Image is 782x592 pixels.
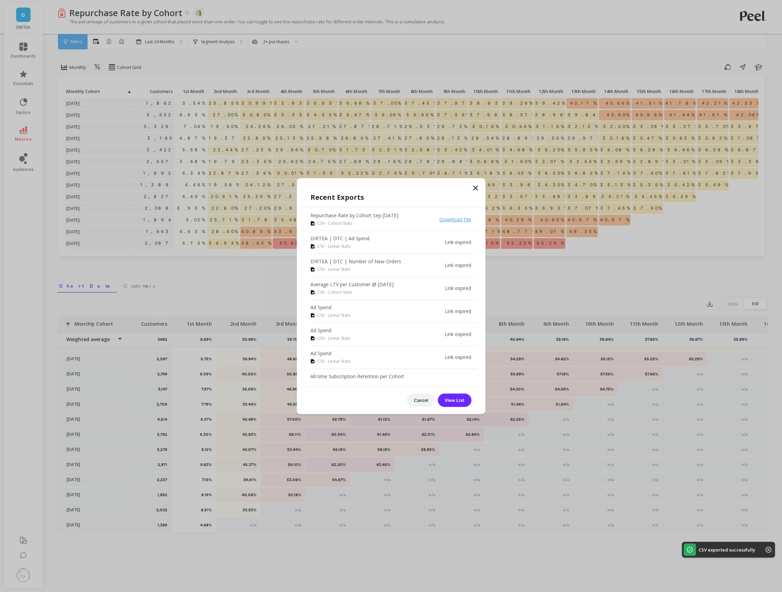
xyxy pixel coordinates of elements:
[438,394,472,407] button: View List
[318,335,351,341] span: CSV - Linear Stats
[699,547,755,553] p: CSV exported successfully
[311,212,399,219] p: Repurchase Rate by Cohort Sep [DATE]
[318,358,351,364] span: CSV - Linear Stats
[311,244,315,248] img: csv icon
[311,313,315,317] img: csv icon
[445,239,472,246] p: Link expired
[311,235,370,242] p: DIRTEA | DTC | Ad Spend
[311,350,351,357] p: Ad Spend
[318,312,351,318] span: CSV - Linear Stats
[311,327,351,334] p: Ad Spend
[311,258,401,265] p: DIRTEA | DTC | Number of New Orders
[407,394,435,407] button: Cancel
[311,281,394,288] p: Average LTV per Customer @ [DATE]
[445,331,472,338] p: Link expired
[445,308,472,315] p: Link expired
[311,359,315,363] img: csv icon
[311,290,315,294] img: csv icon
[311,267,315,271] img: csv icon
[318,266,351,272] span: CSV - Linear Stats
[311,336,315,340] img: csv icon
[445,262,472,269] p: Link expired
[311,192,472,202] h1: Recent Exports
[318,289,352,295] span: CSV - Cohort Stats
[318,243,351,249] span: CSV - Linear Stats
[311,373,407,387] p: All-time Subscription Retention per Cohort (Recharge)
[318,220,352,227] span: CSV - Cohort Stats
[311,304,351,311] p: Ad Spend
[440,216,472,223] a: Download File
[445,354,472,361] p: Link expired
[311,221,315,225] img: csv icon
[445,285,472,292] p: Link expired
